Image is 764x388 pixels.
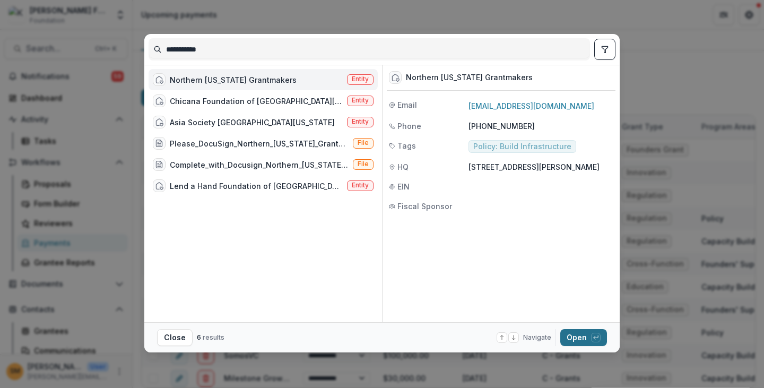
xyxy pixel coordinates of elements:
[170,159,349,170] div: Complete_with_Docusign_Northern_[US_STATE]_G (1).pdf
[170,117,335,128] div: Asia Society [GEOGRAPHIC_DATA][US_STATE]
[352,97,369,104] span: Entity
[473,142,571,151] span: Policy: Build Infrastructure
[523,333,551,342] span: Navigate
[197,333,201,341] span: 6
[594,39,615,60] button: toggle filters
[468,120,613,132] p: [PHONE_NUMBER]
[397,140,416,151] span: Tags
[170,96,343,107] div: Chicana Foundation of [GEOGRAPHIC_DATA][US_STATE]
[352,118,369,125] span: Entity
[560,329,607,346] button: Open
[397,120,421,132] span: Phone
[170,138,349,149] div: Please_DocuSign_Northern_[US_STATE]_Grantmak.pdf
[397,161,409,173] span: HQ
[468,161,613,173] p: [STREET_ADDRESS][PERSON_NAME]
[157,329,193,346] button: Close
[397,201,452,212] span: Fiscal Sponsor
[358,160,369,168] span: File
[352,182,369,189] span: Entity
[397,181,410,192] span: EIN
[352,75,369,83] span: Entity
[170,74,297,85] div: Northern [US_STATE] Grantmakers
[397,99,417,110] span: Email
[406,73,533,82] div: Northern [US_STATE] Grantmakers
[170,180,343,192] div: Lend a Hand Foundation of [GEOGRAPHIC_DATA][US_STATE]
[468,101,594,110] a: [EMAIL_ADDRESS][DOMAIN_NAME]
[358,139,369,146] span: File
[203,333,224,341] span: results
